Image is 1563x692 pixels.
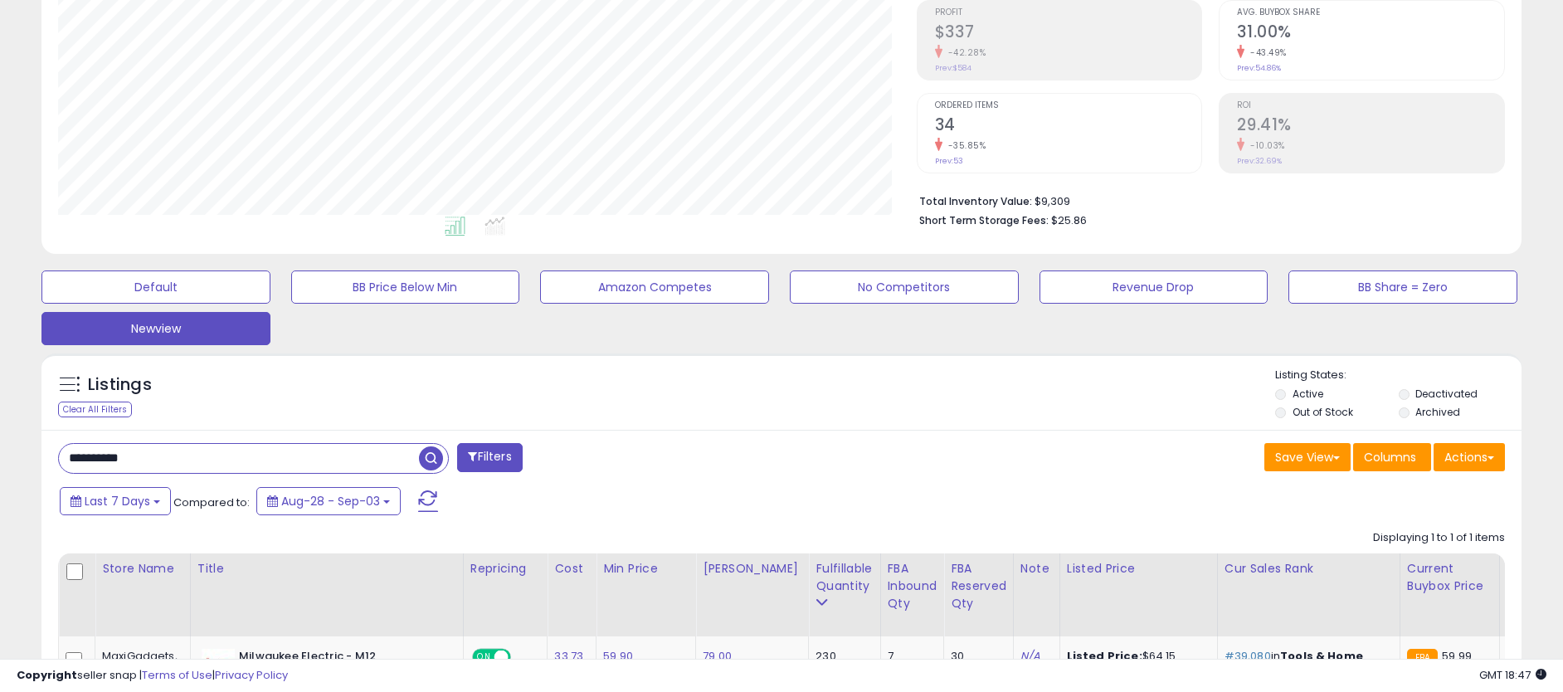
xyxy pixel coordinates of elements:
a: Privacy Policy [215,667,288,683]
b: Short Term Storage Fees: [919,213,1049,227]
div: Title [197,560,456,577]
h2: 31.00% [1237,22,1504,45]
span: Last 7 Days [85,493,150,509]
button: Actions [1434,443,1505,471]
a: N/A [1020,648,1040,665]
span: Profit [935,8,1202,17]
h2: $337 [935,22,1202,45]
button: BB Share = Zero [1288,270,1517,304]
div: Store Name [102,560,183,577]
span: Avg. Buybox Share [1237,8,1504,17]
span: ON [474,651,494,665]
button: Filters [457,443,522,472]
div: seller snap | | [17,668,288,684]
label: Out of Stock [1293,405,1353,419]
div: 230 [816,649,867,664]
img: 41OWgKmYa-L._SL40_.jpg [202,649,235,682]
small: Prev: $584 [935,63,971,73]
div: Displaying 1 to 1 of 1 items [1373,530,1505,546]
span: Compared to: [173,495,250,510]
div: Cost [554,560,589,577]
span: Aug-28 - Sep-03 [281,493,380,509]
span: ROI [1237,101,1504,110]
div: FBA inbound Qty [888,560,937,612]
button: Amazon Competes [540,270,769,304]
span: 2025-09-11 18:47 GMT [1479,667,1546,683]
span: OFF [509,651,535,665]
h2: 29.41% [1237,115,1504,138]
small: Prev: 53 [935,156,963,166]
span: $25.86 [1051,212,1087,228]
h2: 34 [935,115,1202,138]
button: Last 7 Days [60,487,171,515]
small: -10.03% [1244,139,1285,152]
span: 59.99 [1442,648,1472,664]
span: Ordered Items [935,101,1202,110]
small: Prev: 32.69% [1237,156,1282,166]
a: 59.90 [603,648,633,665]
div: Cur Sales Rank [1225,560,1393,577]
a: 33.73 [554,648,583,665]
div: 7 [888,649,932,664]
div: $64.15 [1067,649,1205,664]
span: Columns [1364,449,1416,465]
span: #39,080 [1225,648,1271,664]
button: Newview [41,312,270,345]
small: FBA [1407,649,1438,667]
button: Save View [1264,443,1351,471]
button: Default [41,270,270,304]
small: -43.49% [1244,46,1287,59]
div: 30 [951,649,1001,664]
label: Deactivated [1415,387,1478,401]
div: [PERSON_NAME] [703,560,801,577]
button: Revenue Drop [1040,270,1268,304]
div: FBA Reserved Qty [951,560,1006,612]
button: Columns [1353,443,1431,471]
small: Prev: 54.86% [1237,63,1281,73]
a: Terms of Use [142,667,212,683]
small: -35.85% [942,139,986,152]
div: Current Buybox Price [1407,560,1492,595]
li: $9,309 [919,190,1492,210]
small: -42.28% [942,46,986,59]
button: BB Price Below Min [291,270,520,304]
a: 79.00 [703,648,732,665]
div: Min Price [603,560,689,577]
div: Fulfillable Quantity [816,560,873,595]
h5: Listings [88,373,152,397]
label: Active [1293,387,1323,401]
div: Listed Price [1067,560,1210,577]
strong: Copyright [17,667,77,683]
button: No Competitors [790,270,1019,304]
label: Archived [1415,405,1460,419]
b: Milwaukee Electric - M12 REDLITHIUM XC4.0 Starter KIT [239,649,441,684]
button: Aug-28 - Sep-03 [256,487,401,515]
p: Listing States: [1275,368,1521,383]
div: Note [1020,560,1053,577]
span: Tools & Home Improvement [1225,648,1363,679]
b: Total Inventory Value: [919,194,1032,208]
div: Repricing [470,560,541,577]
div: MaxiGadgets, Inc US [102,649,178,679]
div: Clear All Filters [58,402,132,417]
b: Listed Price: [1067,648,1142,664]
p: in [1225,649,1387,679]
